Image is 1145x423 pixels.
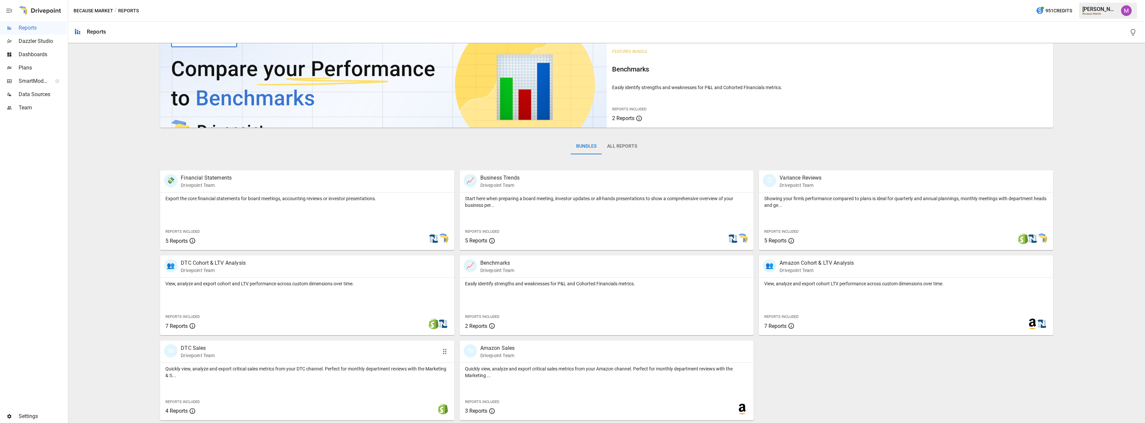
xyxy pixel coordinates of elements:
p: Variance Reviews [780,174,821,182]
span: Reports Included [465,315,499,319]
span: Dazzler Studio [19,37,67,45]
span: Featured Bundle [612,49,647,54]
p: Drivepoint Team [480,267,514,274]
p: Drivepoint Team [480,352,515,359]
span: Settings [19,412,67,420]
img: amazon [737,404,748,414]
span: 7 Reports [764,323,787,329]
span: 3 Reports [465,408,487,414]
div: 🛍 [464,344,477,357]
p: Export the core financial statements for board meetings, accounting reviews or investor presentat... [165,195,449,202]
span: Team [19,104,67,112]
p: Amazon Cohort & LTV Analysis [780,259,854,267]
img: shopify [438,404,448,414]
p: DTC Cohort & LTV Analysis [181,259,246,267]
span: 951 Credits [1045,7,1072,15]
button: 951Credits [1033,5,1075,17]
img: smart model [1036,233,1047,244]
div: / [114,7,117,15]
span: 7 Reports [165,323,188,329]
button: All Reports [602,138,642,154]
span: 4 Reports [165,408,188,414]
div: 👥 [763,259,776,272]
span: Reports Included [612,107,646,111]
p: Drivepoint Team [181,267,246,274]
span: 5 Reports [465,237,487,244]
span: Reports [19,24,67,32]
p: View, analyze and export cohort and LTV performance across custom dimensions over time. [165,280,449,287]
p: Drivepoint Team [480,182,520,189]
img: Umer Muhammed [1121,5,1132,16]
p: Drivepoint Team [181,352,215,359]
div: 💸 [164,174,177,187]
div: 📈 [464,174,477,187]
img: netsuite [728,233,738,244]
span: Reports Included [165,229,200,234]
p: Quickly view, analyze and export critical sales metrics from your Amazon channel. Perfect for mon... [465,365,749,379]
div: 🛍 [164,344,177,357]
img: video thumbnail [160,41,606,128]
img: smart model [438,233,448,244]
span: 2 Reports [465,323,487,329]
img: smart model [737,233,748,244]
p: Drivepoint Team [780,267,854,274]
div: 👥 [164,259,177,272]
p: Easily identify strengths and weaknesses for P&L and Cohorted Financials metrics. [612,84,1048,91]
span: 5 Reports [764,237,787,244]
button: Because Market [74,7,113,15]
p: Quickly view, analyze and export critical sales metrics from your DTC channel. Perfect for monthl... [165,365,449,379]
span: SmartModel [19,77,48,85]
img: netsuite [1036,319,1047,329]
p: DTC Sales [181,344,215,352]
span: ™ [48,76,52,84]
p: Easily identify strengths and weaknesses for P&L and Cohorted Financials metrics. [465,280,749,287]
img: amazon [1027,319,1038,329]
img: shopify [1018,233,1029,244]
div: 🗓 [763,174,776,187]
p: Drivepoint Team [181,182,232,189]
div: Because Market [1082,12,1117,15]
p: Business Trends [480,174,520,182]
div: [PERSON_NAME] [1082,6,1117,12]
span: 5 Reports [165,238,188,244]
p: View, analyze and export cohort LTV performance across custom dimensions over time. [764,280,1048,287]
p: Showing your firm's performance compared to plans is ideal for quarterly and annual plannings, mo... [764,195,1048,209]
div: 📈 [464,259,477,272]
img: netsuite [438,319,448,329]
span: Reports Included [764,229,799,234]
img: shopify [428,319,439,329]
img: netsuite [1027,233,1038,244]
img: netsuite [428,233,439,244]
span: Reports Included [465,229,499,234]
p: Financial Statements [181,174,232,182]
span: Data Sources [19,90,67,98]
h6: Benchmarks [612,64,1048,74]
span: Reports Included [165,315,200,319]
span: Reports Included [764,315,799,319]
button: Bundles [571,138,602,154]
span: 2 Reports [612,115,634,121]
span: Reports Included [465,400,499,404]
p: Benchmarks [480,259,514,267]
span: Reports Included [165,400,200,404]
span: Plans [19,64,67,72]
p: Drivepoint Team [780,182,821,189]
p: Start here when preparing a board meeting, investor updates or all-hands presentations to show a ... [465,195,749,209]
span: Dashboards [19,51,67,59]
div: Reports [87,29,106,35]
p: Amazon Sales [480,344,515,352]
button: Umer Muhammed [1117,1,1136,20]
